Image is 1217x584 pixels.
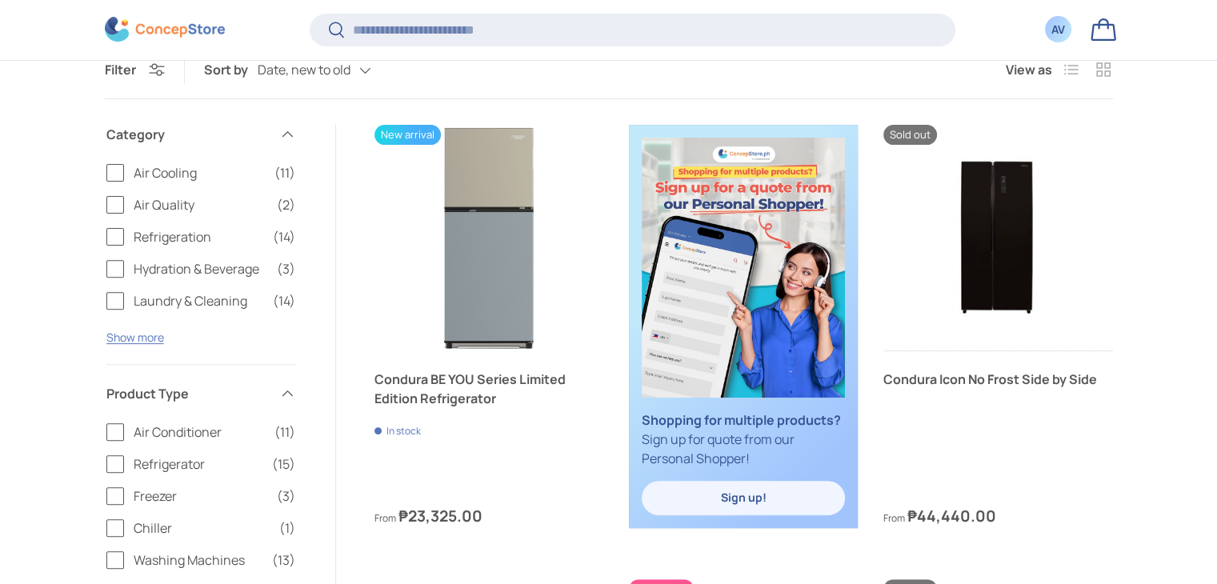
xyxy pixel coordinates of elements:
span: Sold out [883,125,937,145]
span: View as [1006,60,1052,79]
img: ConcepStore [105,18,225,42]
span: (14) [273,227,295,246]
a: Condura Icon No Frost Side by Side [883,125,1112,354]
span: (1) [279,518,295,538]
p: Sign up for quote from our Personal Shopper! [642,410,845,468]
span: (14) [273,291,295,310]
button: Filter [105,61,165,78]
label: Sort by [204,60,258,79]
button: Show more [106,330,164,345]
span: Refrigerator [134,454,262,474]
summary: Product Type [106,365,295,422]
a: Sign up! [642,481,845,515]
span: Hydration & Beverage [134,259,267,278]
span: Air Quality [134,195,267,214]
span: (11) [274,422,295,442]
span: Refrigeration [134,227,263,246]
a: Condura BE YOU Series Limited Edition Refrigerator [374,370,603,408]
span: (13) [272,550,295,570]
a: Condura BE YOU Series Limited Edition Refrigerator [374,125,603,354]
span: Air Cooling [134,163,265,182]
span: Product Type [106,384,270,403]
div: AV [1050,22,1067,38]
span: Air Conditioner [134,422,265,442]
a: Condura Icon No Frost Side by Side [883,370,1112,389]
span: Washing Machines [134,550,262,570]
a: AV [1041,12,1076,47]
span: New arrival [374,125,441,145]
span: (15) [272,454,295,474]
span: Chiller [134,518,270,538]
span: (3) [277,486,295,506]
span: (11) [274,163,295,182]
span: (2) [277,195,295,214]
span: Laundry & Cleaning [134,291,263,310]
span: Category [106,125,270,144]
summary: Category [106,106,295,163]
span: (3) [277,259,295,278]
strong: Shopping for multiple products? [642,411,841,429]
button: Date, new to old [258,56,403,84]
span: Filter [105,61,136,78]
span: Freezer [134,486,267,506]
span: Date, new to old [258,62,350,78]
